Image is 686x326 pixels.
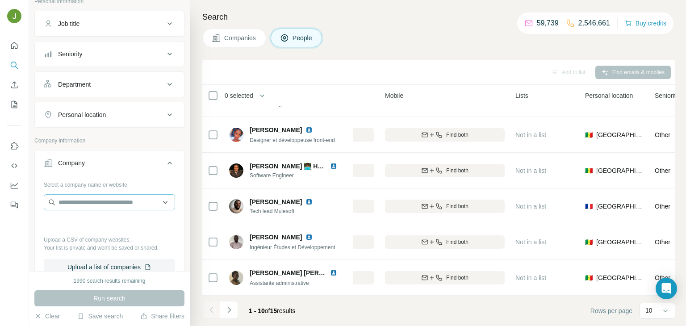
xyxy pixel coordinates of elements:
span: of [265,307,270,314]
span: Lists [515,91,528,100]
span: Mobile [385,91,403,100]
button: Save search [77,312,123,321]
span: [PERSON_NAME] [PERSON_NAME] [250,269,356,276]
span: 🇸🇳 [585,130,593,139]
span: Other [655,203,670,210]
span: Other [655,238,670,246]
span: Not in a list [515,274,546,281]
span: Software Engineer [250,171,348,180]
button: Find both [385,128,505,142]
span: Tech lead Mulesoft [250,207,323,215]
button: Navigate to next page [220,301,238,319]
button: Enrich CSV [7,77,21,93]
div: 1990 search results remaining [74,277,146,285]
img: Avatar [229,271,243,285]
span: [PERSON_NAME] [250,233,302,242]
span: [GEOGRAPHIC_DATA] [596,238,644,247]
div: Open Intercom Messenger [656,278,677,299]
button: Feedback [7,197,21,213]
span: Not in a list [515,238,546,246]
span: Personal location [585,91,633,100]
div: Company [58,159,85,167]
button: Find both [385,235,505,249]
p: 2,546,661 [578,18,610,29]
img: Avatar [7,9,21,23]
h4: Search [202,11,675,23]
p: 10 [645,306,653,315]
span: 🇫🇷 [585,202,593,211]
span: [GEOGRAPHIC_DATA] [596,130,644,139]
span: Find both [446,238,468,246]
span: [GEOGRAPHIC_DATA] [596,273,644,282]
button: Company [35,152,184,177]
div: Select a company name or website [44,177,175,189]
img: LinkedIn logo [330,269,337,276]
img: LinkedIn logo [305,234,313,241]
span: Find both [446,274,468,282]
button: Find both [385,271,505,284]
span: [GEOGRAPHIC_DATA] [596,202,644,211]
img: Avatar [229,163,243,178]
span: 1 - 10 [249,307,265,314]
button: My lists [7,96,21,113]
img: LinkedIn logo [330,163,337,170]
span: People [293,33,313,42]
button: Search [7,57,21,73]
button: Use Surfe API [7,158,21,174]
span: Not in a list [515,131,546,138]
span: Not in a list [515,203,546,210]
span: [PERSON_NAME] 👨🏾‍💻 Hatchabi [250,163,339,170]
span: results [249,307,295,314]
button: Share filters [140,312,184,321]
button: Personal location [35,104,184,125]
span: 0 selected [225,91,253,100]
div: Department [58,80,91,89]
button: Use Surfe on LinkedIn [7,138,21,154]
span: 🇸🇳 [585,238,593,247]
button: Dashboard [7,177,21,193]
div: Seniority [58,50,82,59]
img: LinkedIn logo [305,126,313,134]
p: Upload a CSV of company websites. [44,236,175,244]
img: Avatar [229,199,243,213]
span: Find both [446,167,468,175]
span: [PERSON_NAME] [250,125,302,134]
button: Upload a list of companies [44,259,175,275]
button: Job title [35,13,184,34]
span: Designer et développeuse front-end [250,137,335,143]
button: Find both [385,200,505,213]
button: Buy credits [625,17,666,29]
span: [PERSON_NAME] [250,197,302,206]
button: Seniority [35,43,184,65]
span: Other [655,131,670,138]
span: Rows per page [590,306,632,315]
img: Avatar [229,128,243,142]
div: Job title [58,19,79,28]
img: Avatar [229,235,243,249]
span: Companies [224,33,257,42]
p: Company information [34,137,184,145]
span: Not in a list [515,167,546,174]
button: Quick start [7,38,21,54]
div: Personal location [58,110,106,119]
p: Your list is private and won't be saved or shared. [44,244,175,252]
span: Ingénieur Études et Développement [250,244,335,251]
span: Find both [446,202,468,210]
button: Clear [34,312,60,321]
span: [GEOGRAPHIC_DATA] [596,166,644,175]
button: Find both [385,164,505,177]
span: 🇸🇳 [585,166,593,175]
span: Find both [446,131,468,139]
img: LinkedIn logo [305,198,313,205]
span: Assistante administrative [250,280,309,286]
button: Department [35,74,184,95]
span: 🇸🇳 [585,273,593,282]
span: Other [655,274,670,281]
span: 15 [270,307,277,314]
p: 59,739 [537,18,559,29]
span: Seniority [655,91,679,100]
span: Other [655,167,670,174]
